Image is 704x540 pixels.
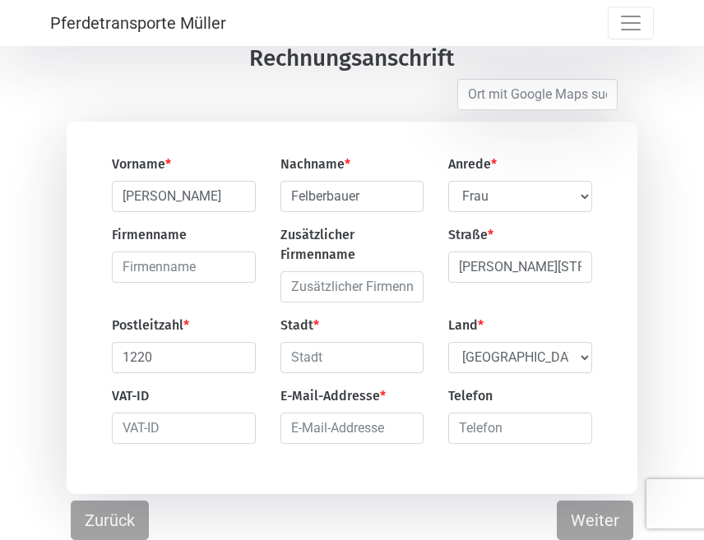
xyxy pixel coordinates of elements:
[608,7,654,39] button: Toggle navigation
[280,155,350,174] label: Nachname
[557,501,633,540] button: Weiter
[448,155,497,174] label: Anrede
[448,225,493,245] label: Straße
[280,386,386,406] label: E-Mail-Addresse
[112,252,255,283] input: Firmenname
[457,79,618,110] input: Ort mit Google Maps suchen
[112,155,171,174] label: Vorname
[280,316,319,335] label: Stadt
[71,501,149,540] button: Zurück
[448,413,591,444] input: Telefon
[280,413,424,444] input: E-Mail-Addresse
[280,181,424,212] input: Nachname
[280,271,424,302] input: Zusätzlicher Firmenname
[112,225,187,245] label: Firmenname
[50,7,226,39] a: Pferdetransporte Müller
[112,386,149,406] label: VAT-ID
[280,342,424,373] input: Stadt
[280,225,424,265] label: Zusätzlicher Firmenname
[112,316,189,335] label: Postleitzahl
[112,342,255,373] input: Postleitzahl
[448,316,484,335] label: Land
[112,181,255,212] input: Vorname
[448,386,493,406] label: Telefon
[112,413,255,444] input: VAT-ID
[448,252,591,283] input: Straße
